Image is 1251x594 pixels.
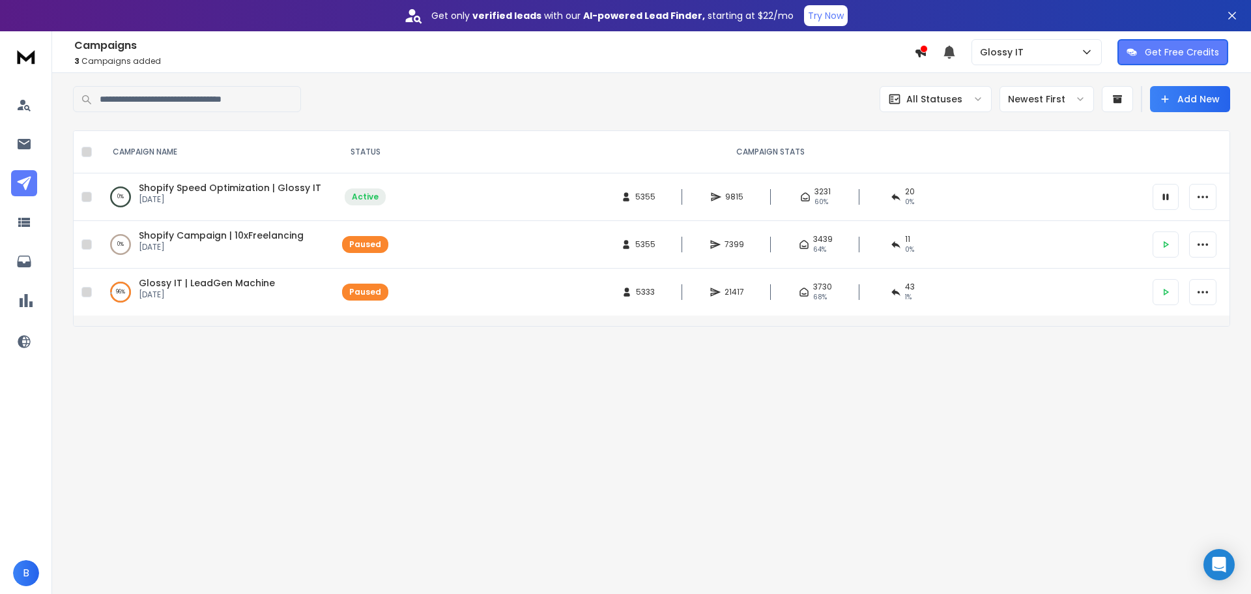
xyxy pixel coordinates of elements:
p: Campaigns added [74,56,914,67]
p: 96 % [116,286,125,299]
button: Add New [1150,86,1230,112]
span: 5355 [635,239,655,250]
strong: verified leads [472,9,541,22]
span: 0 % [905,197,914,207]
p: Try Now [808,9,844,22]
div: Paused [349,287,381,297]
a: Shopify Speed Optimization | Glossy IT [139,181,321,194]
td: 0%Shopify Speed Optimization | Glossy IT[DATE] [97,173,334,221]
a: Shopify Campaign | 10xFreelancing [139,229,304,242]
p: [DATE] [139,194,321,205]
span: 3 [74,55,79,67]
div: Paused [349,239,381,250]
span: 21417 [725,287,744,297]
th: STATUS [334,131,396,173]
span: 68 % [813,292,827,303]
th: CAMPAIGN STATS [396,131,1145,173]
td: 96%Glossy IT | LeadGen Machine[DATE] [97,269,334,316]
td: 0%Shopify Campaign | 10xFreelancing[DATE] [97,221,334,269]
span: 9815 [725,192,743,202]
strong: AI-powered Lead Finder, [583,9,705,22]
button: B [13,560,39,586]
button: Try Now [804,5,848,26]
p: 0 % [117,238,124,251]
span: 0 % [905,245,914,255]
div: Active [352,192,379,202]
button: Newest First [999,86,1094,112]
span: 43 [905,282,915,292]
span: 5355 [635,192,655,202]
span: 3730 [813,282,832,292]
p: Get Free Credits [1145,46,1219,59]
span: 64 % [813,245,826,255]
h1: Campaigns [74,38,914,53]
p: Glossy IT [980,46,1029,59]
span: 60 % [814,197,828,207]
p: Get only with our starting at $22/mo [431,9,794,22]
th: CAMPAIGN NAME [97,131,334,173]
img: logo [13,44,39,68]
p: [DATE] [139,242,304,252]
button: Get Free Credits [1117,39,1228,65]
span: 1 % [905,292,912,303]
a: Glossy IT | LeadGen Machine [139,276,275,290]
span: 3231 [814,186,831,197]
p: All Statuses [906,93,962,106]
p: 0 % [117,190,124,203]
p: [DATE] [139,290,275,300]
span: 20 [905,186,915,197]
span: 5333 [636,287,655,297]
div: Open Intercom Messenger [1203,549,1235,580]
span: 3439 [813,234,833,245]
span: 7399 [725,239,744,250]
span: 11 [905,234,910,245]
